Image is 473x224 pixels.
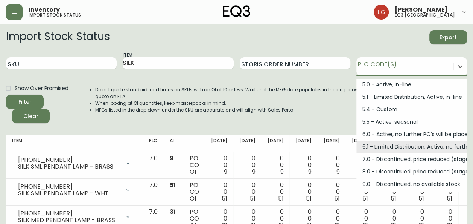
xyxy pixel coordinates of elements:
[418,194,424,203] span: 51
[280,167,283,176] span: 9
[268,155,284,175] div: 0 0
[318,135,346,152] th: [DATE]
[18,183,120,190] div: [PHONE_NUMBER]
[164,135,184,152] th: AI
[143,135,164,152] th: PLC
[356,141,467,153] div: 6.1 - Limited Distribution, Active, no further PO's will be placed
[289,135,318,152] th: [DATE]
[190,194,196,203] span: OI
[170,181,176,189] span: 51
[239,182,256,202] div: 0 0
[12,182,137,198] div: [PHONE_NUMBER]SILK SML PENDANT LAMP - WHT
[356,153,467,166] div: 7.0 - Discontinued, price reduced (stage 1)
[356,166,467,178] div: 8.0 - Discontinued, price reduced (stage 2)
[211,155,227,175] div: 0 0
[408,182,424,202] div: 0 0
[12,155,137,172] div: [PHONE_NUMBER]SILK SML PENDANT LAMP - BRASS
[436,182,452,202] div: 0 0
[190,167,196,176] span: OI
[278,194,283,203] span: 51
[223,5,251,17] img: logo
[95,86,371,100] li: Do not quote standard lead times on SKUs with an OI of 10 or less. Wait until the MFG date popula...
[205,135,233,152] th: [DATE]
[295,182,312,202] div: 0 0
[211,182,227,202] div: 0 0
[224,167,227,176] span: 9
[190,182,199,202] div: PO CO
[29,7,60,13] span: Inventory
[324,182,340,202] div: 0 0
[374,5,389,20] img: da6fc1c196b8cb7038979a7df6c040e1
[356,128,467,141] div: 6.0 - Active, no further PO’s will be placed
[18,217,120,224] div: SILK MED PENDANT LAMP - BRASS
[356,116,467,128] div: 5.5 - Active, seasonal
[6,95,44,109] button: Filter
[295,155,312,175] div: 0 0
[18,190,120,197] div: SILK SML PENDANT LAMP - WHT
[308,167,312,176] span: 9
[336,167,340,176] span: 9
[222,194,227,203] span: 51
[395,7,448,13] span: [PERSON_NAME]
[190,155,199,175] div: PO CO
[390,194,396,203] span: 51
[395,13,455,17] h5: eq3 [GEOGRAPHIC_DATA]
[356,91,467,103] div: 5.1 - Limited Distribution, Active, in-line
[95,107,371,114] li: MFGs listed in the drop down under the SKU are accurate and will align with Sales Portal.
[18,163,120,170] div: SILK SML PENDANT LAMP - BRASS
[324,155,340,175] div: 0 0
[352,155,368,175] div: 0 0
[252,167,256,176] span: 9
[6,135,143,152] th: Item
[18,112,44,121] span: Clear
[6,30,110,44] h2: Import Stock Status
[233,135,262,152] th: [DATE]
[170,154,174,163] span: 9
[262,135,290,152] th: [DATE]
[356,78,467,91] div: 5.0 - Active, in-line
[352,182,368,202] div: 0 0
[429,30,467,44] button: Export
[29,13,81,17] h5: import stock status
[18,156,120,163] div: [PHONE_NUMBER]
[380,182,396,202] div: 0 0
[18,210,120,217] div: [PHONE_NUMBER]
[95,100,371,107] li: When looking at OI quantities, keep masterpacks in mind.
[15,84,68,92] span: Show Over Promised
[143,179,164,206] td: 7.0
[447,194,452,203] span: 51
[239,155,256,175] div: 0 0
[250,194,256,203] span: 51
[268,182,284,202] div: 0 0
[356,178,467,190] div: 9.0 - Discontinued, no available stock
[170,207,176,216] span: 31
[346,135,374,152] th: [DATE]
[356,103,467,116] div: 5.4 - Custom
[306,194,312,203] span: 51
[435,33,461,42] span: Export
[334,194,340,203] span: 51
[143,152,164,179] td: 7.0
[12,109,50,123] button: Clear
[362,194,368,203] span: 51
